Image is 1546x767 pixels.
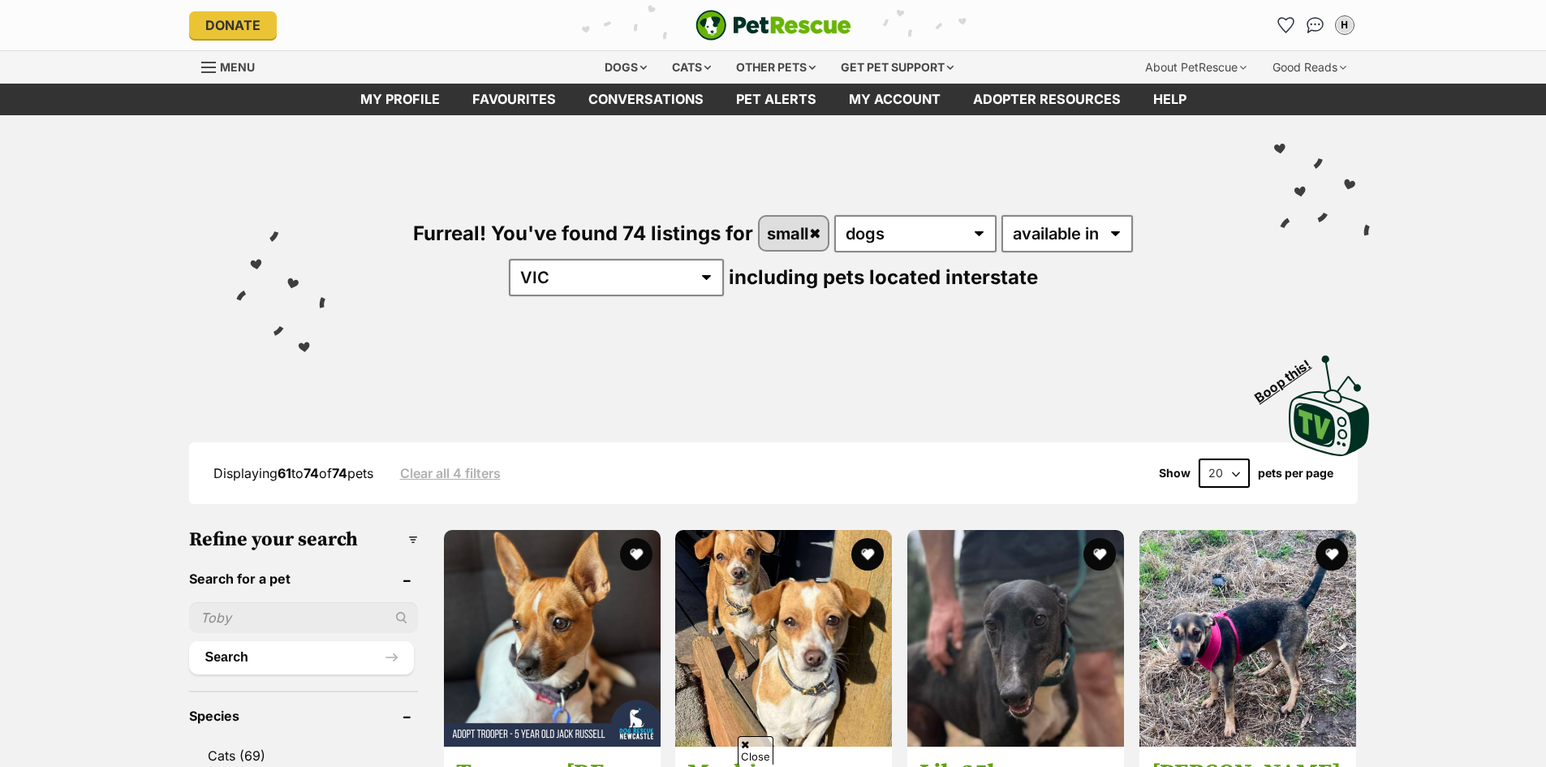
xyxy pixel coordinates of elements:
[189,11,277,39] a: Donate
[1134,51,1258,84] div: About PetRescue
[1083,538,1116,571] button: favourite
[760,217,829,250] a: small
[413,222,753,245] span: Furreal! You've found 74 listings for
[344,84,456,115] a: My profile
[593,51,658,84] div: Dogs
[729,265,1038,289] span: including pets located interstate
[829,51,965,84] div: Get pet support
[332,465,347,481] strong: 74
[1273,12,1299,38] a: Favourites
[1303,12,1329,38] a: Conversations
[304,465,319,481] strong: 74
[695,10,851,41] img: logo-e224e6f780fb5917bec1dbf3a21bbac754714ae5b6737aabdf751b685950b380.svg
[1159,467,1191,480] span: Show
[661,51,722,84] div: Cats
[738,736,773,765] span: Close
[1332,12,1358,38] button: My account
[725,51,827,84] div: Other pets
[1258,467,1333,480] label: pets per page
[907,530,1124,747] img: Lil. 25kg - Greyhound Dog
[1139,530,1356,747] img: Alice - Mixed Dog
[833,84,957,115] a: My account
[400,466,501,480] a: Clear all 4 filters
[278,465,291,481] strong: 61
[1273,12,1358,38] ul: Account quick links
[220,60,255,74] span: Menu
[1251,347,1326,405] span: Boop this!
[201,51,266,80] a: Menu
[1307,17,1324,33] img: chat-41dd97257d64d25036548639549fe6c8038ab92f7586957e7f3b1b290dea8141.svg
[189,641,414,674] button: Search
[1316,538,1348,571] button: favourite
[675,530,892,747] img: Mochi - Jack Russell Terrier x Fox Terrier (Smooth) Dog
[619,538,652,571] button: favourite
[720,84,833,115] a: Pet alerts
[213,465,373,481] span: Displaying to of pets
[444,530,661,747] img: Trooper - 5 Year Old Jack Russell - Jack Russell Terrier Dog
[189,571,418,586] header: Search for a pet
[456,84,572,115] a: Favourites
[189,709,418,723] header: Species
[1289,355,1370,456] img: PetRescue TV logo
[189,602,418,633] input: Toby
[1137,84,1203,115] a: Help
[695,10,851,41] a: PetRescue
[189,528,418,551] h3: Refine your search
[572,84,720,115] a: conversations
[851,538,884,571] button: favourite
[1337,17,1353,33] div: H
[957,84,1137,115] a: Adopter resources
[1261,51,1358,84] div: Good Reads
[1289,341,1370,459] a: Boop this!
